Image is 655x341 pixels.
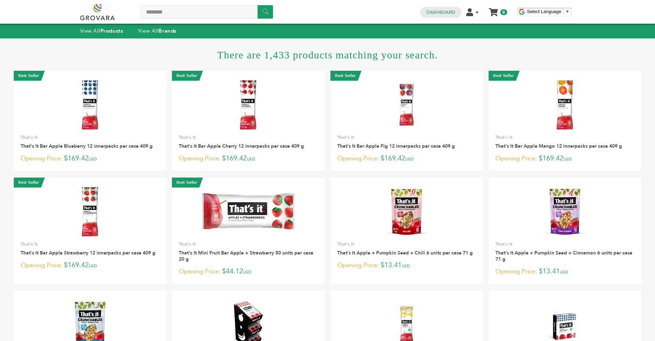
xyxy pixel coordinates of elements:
p: That's It [337,241,476,247]
p: That's It [21,241,160,247]
a: That's It Bar Apple Fig 12 innerpacks per case 409 g [337,143,455,149]
img: That's It Bar Apple Mango 12 innerpacks per case 409 g [557,80,573,129]
img: That's It Apple + Pumpkin Seed + Cinnamon 6 units per case 71 g [540,187,590,237]
p: $169.42 [495,154,634,164]
span: USD [560,269,568,275]
a: That's It Bar Apple Mango 12 innerpacks per case 409 g [495,143,622,149]
span: Opening Price: [495,267,537,276]
p: That's It [21,134,160,140]
a: Dashboard [426,9,455,15]
img: That's It Apple + Pumpkin Seed + Chili 6 units per case 71 g [382,187,432,237]
p: That's It [179,241,318,247]
img: That's It Mini Fruit Bar Apple + Strawberry 50 units per case 20 g [195,187,302,236]
span: 0 [500,9,507,15]
a: That's It Bar Apple Strawberry 12 innerpacks per case 409 g [21,250,155,256]
span: USD [89,156,97,162]
a: That's It Mini Fruit Bar Apple + Strawberry 50 units per case 20 g [179,250,313,262]
p: That's It [495,241,634,247]
span: USD [243,269,251,275]
img: That's It Bar Apple Blueberry 12 innerpacks per case 409 g [82,80,98,129]
p: $169.42 [21,154,160,164]
span: Select Language [527,9,561,14]
span: USD [564,156,572,162]
span: Opening Price: [337,261,379,270]
a: That's It Bar Apple Cherry 12 innerpacks per case 409 g [179,143,304,149]
a: My Cart [489,6,497,13]
span: Opening Price: [495,154,537,163]
a: That's It Bar Apple Blueberry 12 innerpacks per case 409 g [21,143,153,149]
p: That's It [337,134,476,140]
span: USD [402,263,410,269]
span: Opening Price: [21,154,62,163]
p: That's It [179,134,318,140]
h1: There are 1,433 products matching your search. [14,38,641,71]
p: $13.41 [495,266,634,277]
img: That's It Bar Apple Fig 12 innerpacks per case 409 g [382,80,432,130]
span: ​ [563,9,564,14]
a: That's It Apple + Pumpkin Seed + Chili 6 units per case 71 g [337,250,473,256]
a: View AllProducts [80,27,123,34]
span: Opening Price: [179,267,220,276]
img: That's It Bar Apple Strawberry 12 innerpacks per case 409 g [82,187,98,236]
span: USD [89,263,97,269]
input: Search a product or brand... [141,5,273,19]
span: Opening Price: [179,154,220,163]
span: Opening Price: [21,261,62,270]
p: $13.41 [337,260,476,271]
img: That's It Bar Apple Cherry 12 innerpacks per case 409 g [240,80,256,129]
a: View AllBrands [138,27,177,34]
p: $44.12 [179,266,318,277]
span: ▼ [565,9,570,14]
strong: Brands [159,27,176,34]
strong: Products [100,27,123,34]
p: That's It [495,134,634,140]
p: $169.42 [179,154,318,164]
span: Opening Price: [337,154,379,163]
p: $169.42 [337,154,476,164]
a: That's It Apple + Pumpkin Seed + Cinnamon 6 units per case 71 g [495,250,632,262]
p: $169.42 [21,260,160,271]
a: Select Language​ [527,9,570,14]
span: USD [247,156,255,162]
span: USD [405,156,414,162]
